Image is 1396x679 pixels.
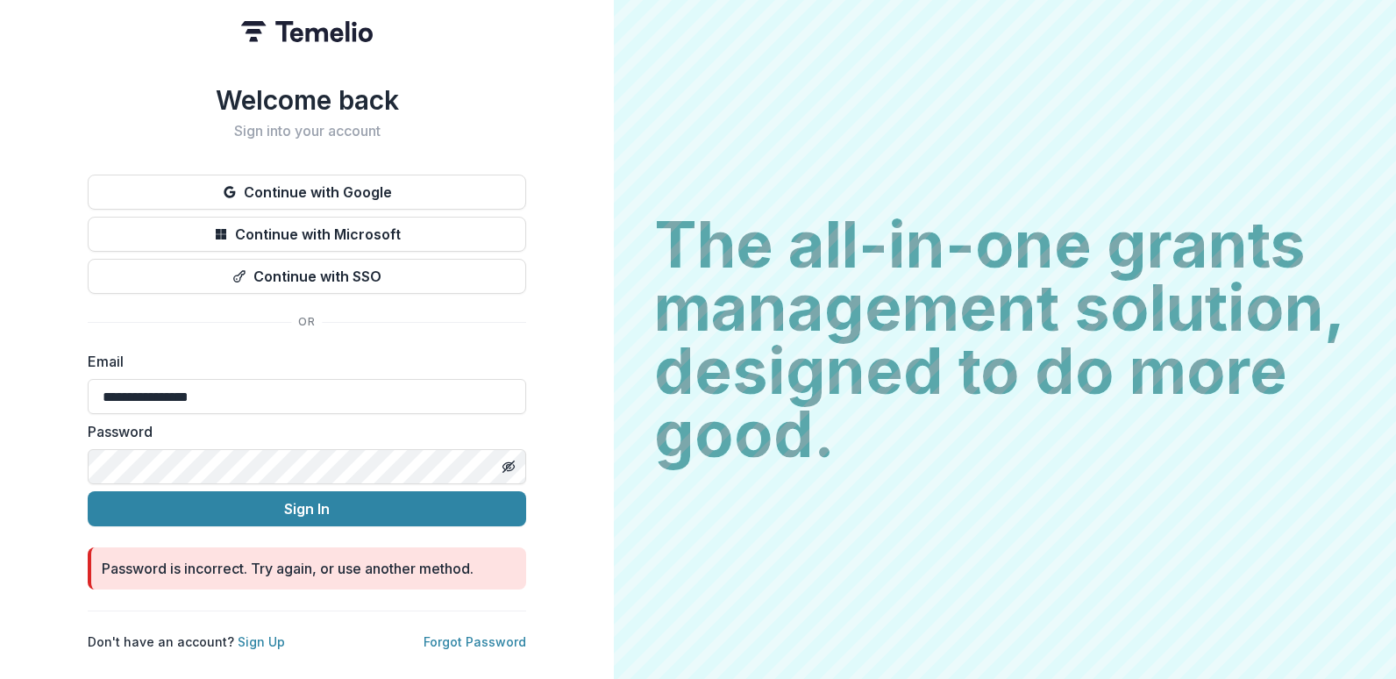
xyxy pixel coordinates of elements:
[424,634,526,649] a: Forgot Password
[102,558,474,579] div: Password is incorrect. Try again, or use another method.
[88,84,526,116] h1: Welcome back
[88,351,516,372] label: Email
[88,123,526,139] h2: Sign into your account
[88,217,526,252] button: Continue with Microsoft
[88,421,516,442] label: Password
[238,634,285,649] a: Sign Up
[241,21,373,42] img: Temelio
[88,633,285,651] p: Don't have an account?
[88,175,526,210] button: Continue with Google
[495,453,523,481] button: Toggle password visibility
[88,491,526,526] button: Sign In
[88,259,526,294] button: Continue with SSO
